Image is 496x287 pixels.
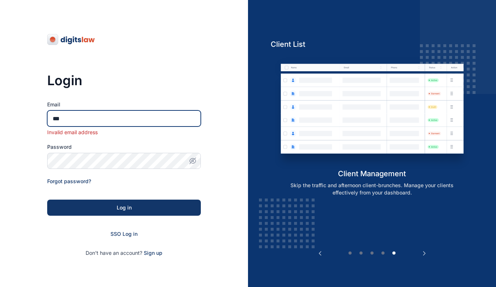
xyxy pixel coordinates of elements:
[278,182,466,196] p: Skip the traffic and afternoon client-brunches. Manage your clients effectively from your dashboard.
[47,200,201,216] button: Log in
[271,39,474,49] h5: Client List
[59,204,189,211] div: Log in
[346,250,354,257] button: 1
[271,169,474,179] h5: client management
[47,34,95,45] img: digitslaw-logo
[47,178,91,184] a: Forgot password?
[110,231,138,237] a: SSO Log in
[47,101,201,108] label: Email
[47,129,201,136] div: Invalid email address
[316,250,324,257] button: Previous
[390,250,398,257] button: 5
[144,249,162,257] span: Sign up
[379,250,387,257] button: 4
[47,143,201,151] label: Password
[47,249,201,257] p: Don't have an account?
[271,55,474,169] img: client-management.svg
[357,250,365,257] button: 2
[421,250,428,257] button: Next
[368,250,376,257] button: 3
[47,73,201,88] h3: Login
[144,250,162,256] a: Sign up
